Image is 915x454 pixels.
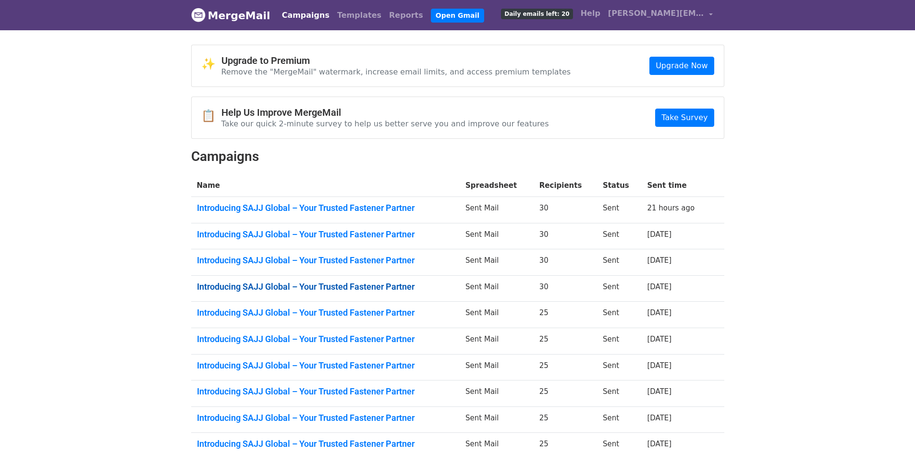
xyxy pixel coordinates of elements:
td: 30 [534,249,597,276]
a: [DATE] [647,335,671,344]
td: Sent Mail [460,354,534,380]
td: 25 [534,302,597,328]
div: 聊天小工具 [867,408,915,454]
span: 📋 [201,109,221,123]
h2: Campaigns [191,148,724,165]
td: Sent Mail [460,275,534,302]
h4: Upgrade to Premium [221,55,571,66]
th: Status [597,174,642,197]
a: [DATE] [647,308,671,317]
a: Introducing SAJJ Global – Your Trusted Fastener Partner [197,307,454,318]
a: [DATE] [647,361,671,370]
td: Sent Mail [460,197,534,223]
span: [PERSON_NAME][EMAIL_ADDRESS][DOMAIN_NAME] [608,8,704,19]
a: Upgrade Now [649,57,714,75]
td: 30 [534,223,597,249]
a: 21 hours ago [647,204,695,212]
h4: Help Us Improve MergeMail [221,107,549,118]
a: [DATE] [647,387,671,396]
a: Introducing SAJJ Global – Your Trusted Fastener Partner [197,334,454,344]
a: Templates [333,6,385,25]
a: Help [577,4,604,23]
a: Introducing SAJJ Global – Your Trusted Fastener Partner [197,386,454,397]
iframe: Chat Widget [867,408,915,454]
td: Sent Mail [460,302,534,328]
td: Sent Mail [460,223,534,249]
a: Reports [385,6,427,25]
td: Sent [597,249,642,276]
a: [DATE] [647,282,671,291]
td: 25 [534,380,597,407]
span: ✨ [201,57,221,71]
td: Sent Mail [460,249,534,276]
th: Name [191,174,460,197]
a: Open Gmail [431,9,484,23]
a: MergeMail [191,5,270,25]
td: Sent Mail [460,406,534,433]
td: 30 [534,275,597,302]
td: 25 [534,354,597,380]
td: Sent [597,275,642,302]
a: Daily emails left: 20 [497,4,576,23]
a: [DATE] [647,230,671,239]
p: Remove the "MergeMail" watermark, increase email limits, and access premium templates [221,67,571,77]
a: Introducing SAJJ Global – Your Trusted Fastener Partner [197,282,454,292]
th: Spreadsheet [460,174,534,197]
td: Sent [597,406,642,433]
td: Sent [597,302,642,328]
td: Sent [597,328,642,355]
td: Sent [597,380,642,407]
a: [PERSON_NAME][EMAIL_ADDRESS][DOMAIN_NAME] [604,4,717,26]
td: 30 [534,197,597,223]
td: 25 [534,406,597,433]
a: [DATE] [647,414,671,422]
th: Sent time [641,174,710,197]
td: Sent [597,223,642,249]
td: Sent [597,197,642,223]
a: [DATE] [647,256,671,265]
a: Take Survey [655,109,714,127]
td: Sent [597,354,642,380]
span: Daily emails left: 20 [501,9,573,19]
a: Introducing SAJJ Global – Your Trusted Fastener Partner [197,360,454,371]
a: Introducing SAJJ Global – Your Trusted Fastener Partner [197,255,454,266]
a: [DATE] [647,440,671,448]
td: 25 [534,328,597,355]
a: Campaigns [278,6,333,25]
td: Sent Mail [460,328,534,355]
a: Introducing SAJJ Global – Your Trusted Fastener Partner [197,203,454,213]
a: Introducing SAJJ Global – Your Trusted Fastener Partner [197,439,454,449]
th: Recipients [534,174,597,197]
a: Introducing SAJJ Global – Your Trusted Fastener Partner [197,413,454,423]
img: MergeMail logo [191,8,206,22]
p: Take our quick 2-minute survey to help us better serve you and improve our features [221,119,549,129]
a: Introducing SAJJ Global – Your Trusted Fastener Partner [197,229,454,240]
td: Sent Mail [460,380,534,407]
